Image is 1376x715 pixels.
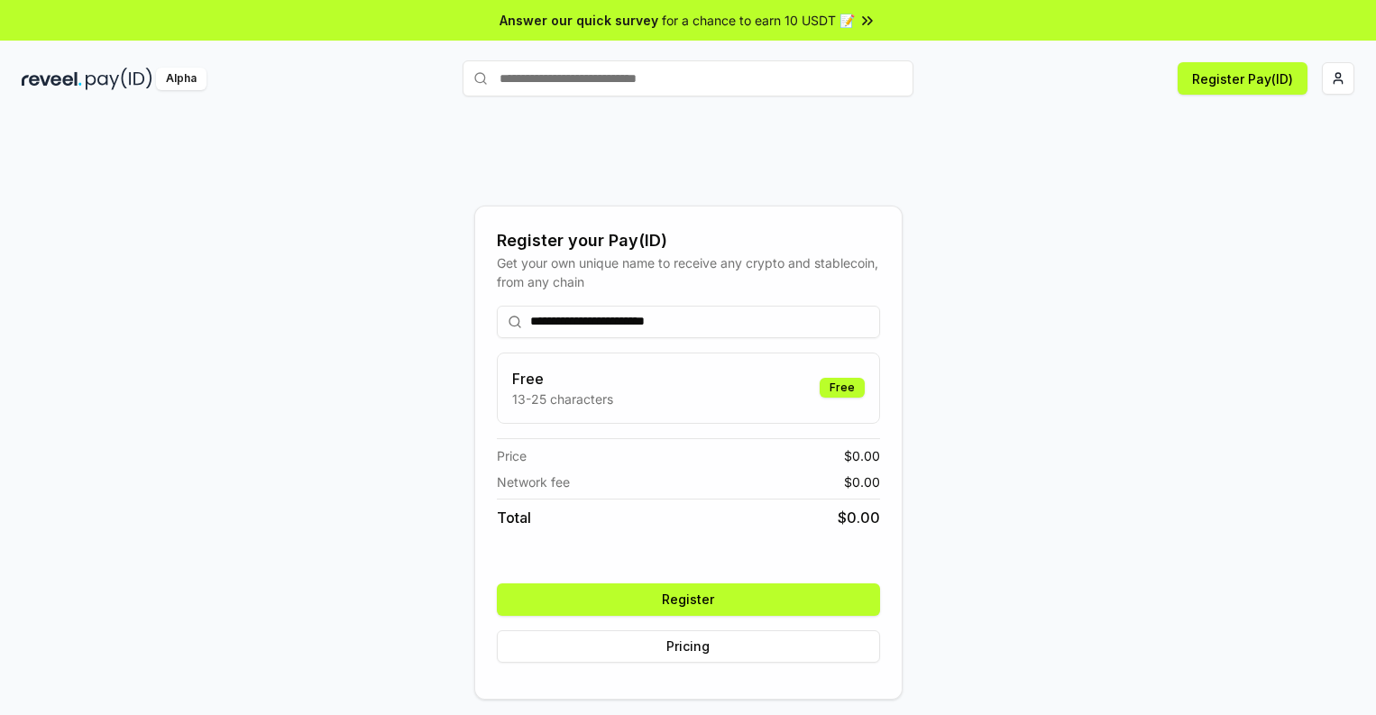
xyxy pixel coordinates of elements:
[497,472,570,491] span: Network fee
[497,583,880,616] button: Register
[497,630,880,663] button: Pricing
[500,11,658,30] span: Answer our quick survey
[1178,62,1307,95] button: Register Pay(ID)
[820,378,865,398] div: Free
[156,68,206,90] div: Alpha
[512,390,613,408] p: 13-25 characters
[662,11,855,30] span: for a chance to earn 10 USDT 📝
[838,507,880,528] span: $ 0.00
[497,253,880,291] div: Get your own unique name to receive any crypto and stablecoin, from any chain
[844,472,880,491] span: $ 0.00
[497,228,880,253] div: Register your Pay(ID)
[497,446,527,465] span: Price
[512,368,613,390] h3: Free
[86,68,152,90] img: pay_id
[844,446,880,465] span: $ 0.00
[22,68,82,90] img: reveel_dark
[497,507,531,528] span: Total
